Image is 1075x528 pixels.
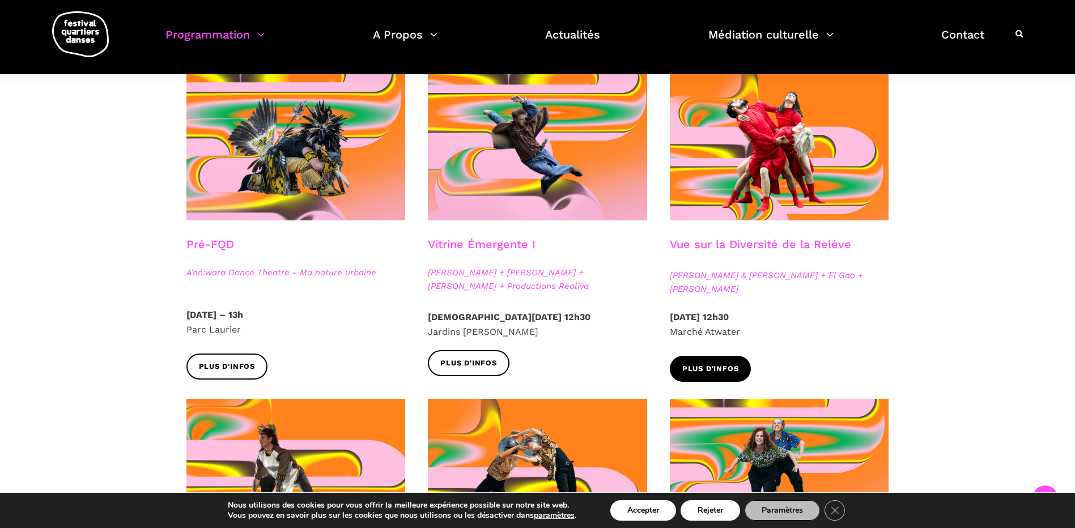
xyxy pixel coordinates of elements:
[428,350,509,376] a: Plus d'infos
[670,356,751,381] a: Plus d'infos
[186,354,268,379] a: Plus d'infos
[428,312,590,322] strong: [DEMOGRAPHIC_DATA][DATE] 12h30
[428,266,647,293] span: [PERSON_NAME] + [PERSON_NAME] + [PERSON_NAME] + Productions Realiva
[610,500,676,521] button: Accepter
[825,500,845,521] button: Close GDPR Cookie Banner
[670,237,851,266] h3: Vue sur la Diversité de la Relève
[941,25,984,58] a: Contact
[373,25,437,58] a: A Propos
[745,500,820,521] button: Paramètres
[428,237,536,266] h3: Vitrine Émergente I
[186,308,406,337] p: Parc Laurier
[670,310,889,339] p: Marché Atwater
[708,25,834,58] a: Médiation culturelle
[428,310,647,339] p: Jardins [PERSON_NAME]
[440,357,497,369] span: Plus d'infos
[186,266,406,279] span: A'nó:wara Dance Theatre - Ma nature urbaine
[670,312,729,322] strong: [DATE] 12h30
[186,309,243,320] strong: [DATE] – 13h
[228,510,576,521] p: Vous pouvez en savoir plus sur les cookies que nous utilisons ou les désactiver dans .
[681,500,740,521] button: Rejeter
[545,25,600,58] a: Actualités
[52,11,109,57] img: logo-fqd-med
[670,269,889,296] span: [PERSON_NAME] & [PERSON_NAME] + El Gao + [PERSON_NAME]
[165,25,265,58] a: Programmation
[534,510,575,521] button: paramètres
[228,500,576,510] p: Nous utilisons des cookies pour vous offrir la meilleure expérience possible sur notre site web.
[186,237,234,266] h3: Pré-FQD
[682,363,739,375] span: Plus d'infos
[199,361,256,373] span: Plus d'infos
